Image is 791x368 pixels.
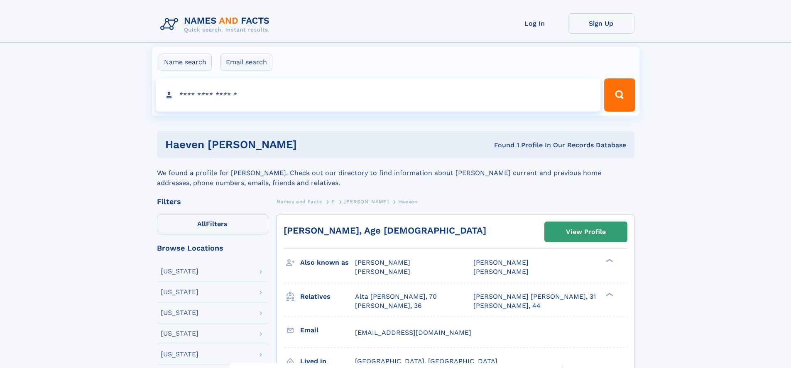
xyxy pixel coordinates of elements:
[355,329,471,336] span: [EMAIL_ADDRESS][DOMAIN_NAME]
[502,13,568,34] a: Log In
[157,214,268,234] label: Filters
[161,330,198,337] div: [US_STATE]
[157,158,634,188] div: We found a profile for [PERSON_NAME]. Check out our directory to find information about [PERSON_N...
[157,13,277,36] img: Logo Names and Facts
[344,199,389,205] span: [PERSON_NAME]
[159,54,212,71] label: Name search
[355,258,410,266] span: [PERSON_NAME]
[300,290,355,304] h3: Relatives
[197,220,206,228] span: All
[568,13,634,34] a: Sign Up
[566,222,606,241] div: View Profile
[473,258,529,266] span: [PERSON_NAME]
[355,357,497,365] span: [GEOGRAPHIC_DATA], [GEOGRAPHIC_DATA]
[157,198,268,205] div: Filters
[604,292,614,297] div: ❯
[161,268,198,275] div: [US_STATE]
[331,199,335,205] span: E
[165,139,396,150] h1: Haeven [PERSON_NAME]
[473,301,541,310] a: [PERSON_NAME], 44
[344,196,389,207] a: [PERSON_NAME]
[604,258,614,263] div: ❯
[604,78,635,112] button: Search Button
[161,351,198,358] div: [US_STATE]
[220,54,272,71] label: Email search
[300,256,355,270] h3: Also known as
[473,268,529,275] span: [PERSON_NAME]
[277,196,322,207] a: Names and Facts
[157,244,268,252] div: Browse Locations
[161,289,198,295] div: [US_STATE]
[331,196,335,207] a: E
[156,78,601,112] input: search input
[284,225,486,236] a: [PERSON_NAME], Age [DEMOGRAPHIC_DATA]
[355,301,422,310] a: [PERSON_NAME], 36
[398,199,418,205] span: Haeven
[300,323,355,337] h3: Email
[545,222,627,242] a: View Profile
[473,292,596,301] a: [PERSON_NAME] [PERSON_NAME], 31
[395,141,626,150] div: Found 1 Profile In Our Records Database
[355,292,437,301] a: Alta [PERSON_NAME], 70
[355,268,410,275] span: [PERSON_NAME]
[161,310,198,316] div: [US_STATE]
